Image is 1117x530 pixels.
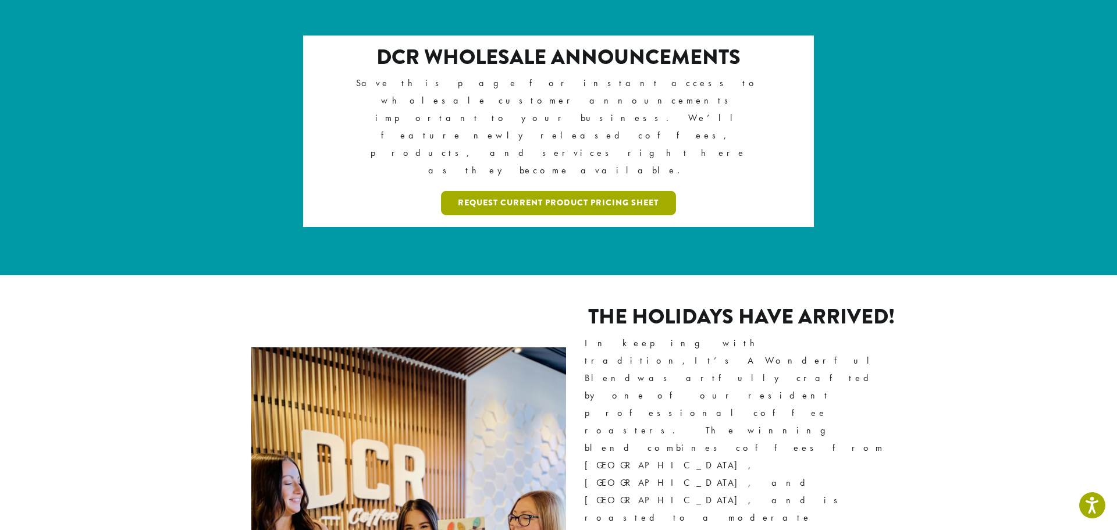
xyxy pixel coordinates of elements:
p: Save this page for instant access to wholesale customer announcements important to your business.... [354,74,764,179]
h2: The Holidays Have Arrived! [585,304,899,329]
a: It’s A Wonderful Blend [585,354,878,384]
h2: DCR Wholesale Announcements [354,45,764,70]
a: Request Current Product Pricing Sheet [441,191,677,215]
